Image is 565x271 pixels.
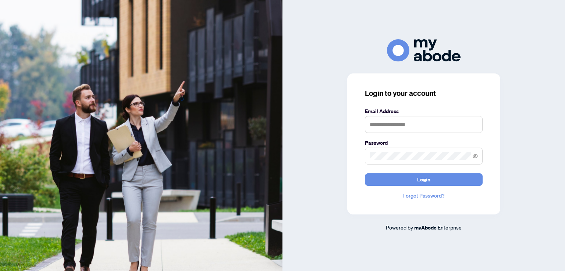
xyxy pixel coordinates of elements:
label: Email Address [365,107,483,115]
a: myAbode [414,224,437,232]
img: ma-logo [387,39,461,62]
span: Enterprise [438,224,462,231]
label: Password [365,139,483,147]
span: Login [417,174,430,185]
h3: Login to your account [365,88,483,98]
button: Login [365,173,483,186]
span: eye-invisible [473,153,478,159]
a: Forgot Password? [365,192,483,200]
span: Powered by [386,224,413,231]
